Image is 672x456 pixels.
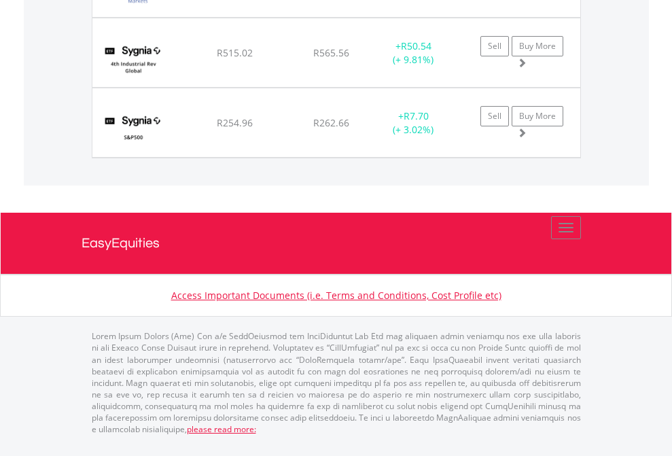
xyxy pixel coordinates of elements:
[217,46,253,59] span: R515.02
[512,36,563,56] a: Buy More
[404,109,429,122] span: R7.70
[187,423,256,435] a: please read more:
[313,46,349,59] span: R565.56
[99,35,168,84] img: EQU.ZA.SYG4IR.png
[371,109,456,137] div: + (+ 3.02%)
[371,39,456,67] div: + (+ 9.81%)
[92,330,581,435] p: Lorem Ipsum Dolors (Ame) Con a/e SeddOeiusmod tem InciDiduntut Lab Etd mag aliquaen admin veniamq...
[512,106,563,126] a: Buy More
[313,116,349,129] span: R262.66
[401,39,431,52] span: R50.54
[171,289,501,302] a: Access Important Documents (i.e. Terms and Conditions, Cost Profile etc)
[82,213,591,274] a: EasyEquities
[480,36,509,56] a: Sell
[480,106,509,126] a: Sell
[217,116,253,129] span: R254.96
[99,105,168,154] img: EQU.ZA.SYG500.png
